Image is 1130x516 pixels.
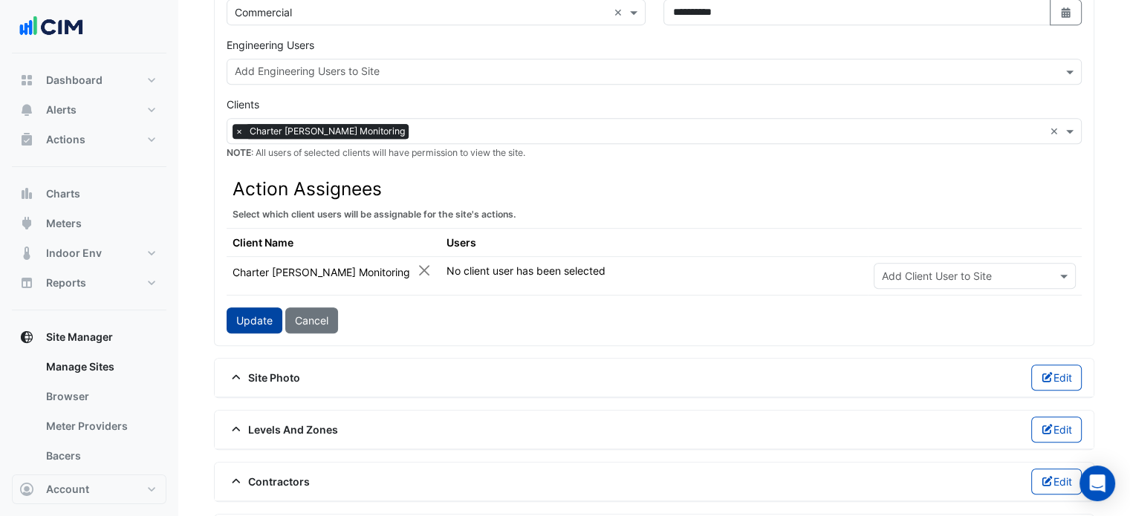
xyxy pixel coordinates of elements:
[12,95,166,125] button: Alerts
[46,73,103,88] span: Dashboard
[46,330,113,344] span: Site Manager
[19,102,34,117] app-icon: Alerts
[19,330,34,344] app-icon: Site Manager
[46,246,102,261] span: Indoor Env
[34,352,166,382] a: Manage Sites
[285,307,338,333] button: Cancel
[227,97,259,112] label: Clients
[233,63,380,82] div: Add Engineering Users to Site
[1031,417,1082,442] button: Edit
[614,4,626,20] span: Clear
[46,102,77,117] span: Alerts
[19,73,34,88] app-icon: Dashboard
[227,422,338,437] span: Levels And Zones
[46,186,80,201] span: Charts
[18,12,85,42] img: Company Logo
[34,471,166,500] a: Virtual Collectors
[227,474,310,489] span: Contractors
[227,37,314,53] label: Engineering Users
[19,216,34,231] app-icon: Meters
[19,275,34,290] app-icon: Reports
[12,179,166,209] button: Charts
[19,246,34,261] app-icon: Indoor Env
[34,382,166,411] a: Browser
[12,474,166,504] button: Account
[246,124,409,139] span: Charter [PERSON_NAME] Monitoring
[227,370,300,385] span: Site Photo
[233,124,246,139] span: ×
[12,238,166,268] button: Indoor Env
[441,228,868,256] th: Users
[46,132,85,147] span: Actions
[227,228,441,256] th: Client Name
[1079,466,1115,501] div: Open Intercom Messenger
[233,209,516,220] small: Select which client users will be assignable for the site's actions.
[12,125,166,154] button: Actions
[19,132,34,147] app-icon: Actions
[1031,468,1082,494] button: Edit
[1059,6,1073,19] fa-icon: Select Date
[416,263,432,278] button: Close
[34,411,166,441] a: Meter Providers
[46,275,86,290] span: Reports
[233,263,432,280] div: Charter [PERSON_NAME] Monitoring
[12,268,166,298] button: Reports
[46,216,82,231] span: Meters
[46,482,89,497] span: Account
[12,322,166,352] button: Site Manager
[12,209,166,238] button: Meters
[1031,365,1082,391] button: Edit
[233,178,1076,200] h3: Action Assignees
[227,147,525,158] small: : All users of selected clients will have permission to view the site.
[12,65,166,95] button: Dashboard
[19,186,34,201] app-icon: Charts
[441,256,868,295] td: No client user has been selected
[1050,123,1062,139] span: Clear
[227,147,251,158] strong: NOTE
[34,441,166,471] a: Bacers
[227,307,282,333] button: Update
